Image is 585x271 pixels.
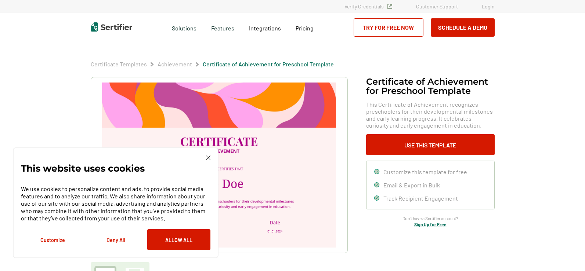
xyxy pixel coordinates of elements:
span: This Certificate of Achievement recognizes preschoolers for their developmental milestones and ea... [366,101,495,129]
span: Email & Export in Bulk [383,182,440,188]
a: Customer Support [416,3,458,10]
button: Schedule a Demo [431,18,495,37]
a: Try for Free Now [354,18,423,37]
button: Use This Template [366,134,495,155]
span: Track Recipient Engagement [383,195,458,202]
button: Deny All [84,229,147,250]
p: This website uses cookies [21,165,145,172]
h1: Certificate of Achievement for Preschool Template [366,77,495,95]
img: Sertifier | Digital Credentialing Platform [91,22,132,32]
img: Certificate of Achievement for Preschool Template [102,83,336,248]
iframe: Chat Widget [548,236,585,271]
span: Pricing [296,25,314,32]
a: Pricing [296,23,314,32]
a: Certificate Templates [91,61,147,67]
p: We use cookies to personalize content and ads, to provide social media features and to analyze ou... [21,185,210,222]
a: Achievement [158,61,192,67]
a: Login [482,3,495,10]
div: Breadcrumb [91,61,334,68]
img: Cookie Popup Close [206,155,210,160]
a: Certificate of Achievement for Preschool Template [203,61,334,67]
a: Integrations [249,23,281,32]
a: Sign Up for Free [414,222,447,227]
img: Verified [387,4,392,9]
span: Don’t have a Sertifier account? [402,215,458,222]
button: Customize [21,229,84,250]
button: Allow All [147,229,210,250]
span: Integrations [249,25,281,32]
span: Features [211,23,234,32]
span: Solutions [172,23,196,32]
span: Customize this template for free [383,168,467,175]
a: Verify Credentials [344,3,392,10]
